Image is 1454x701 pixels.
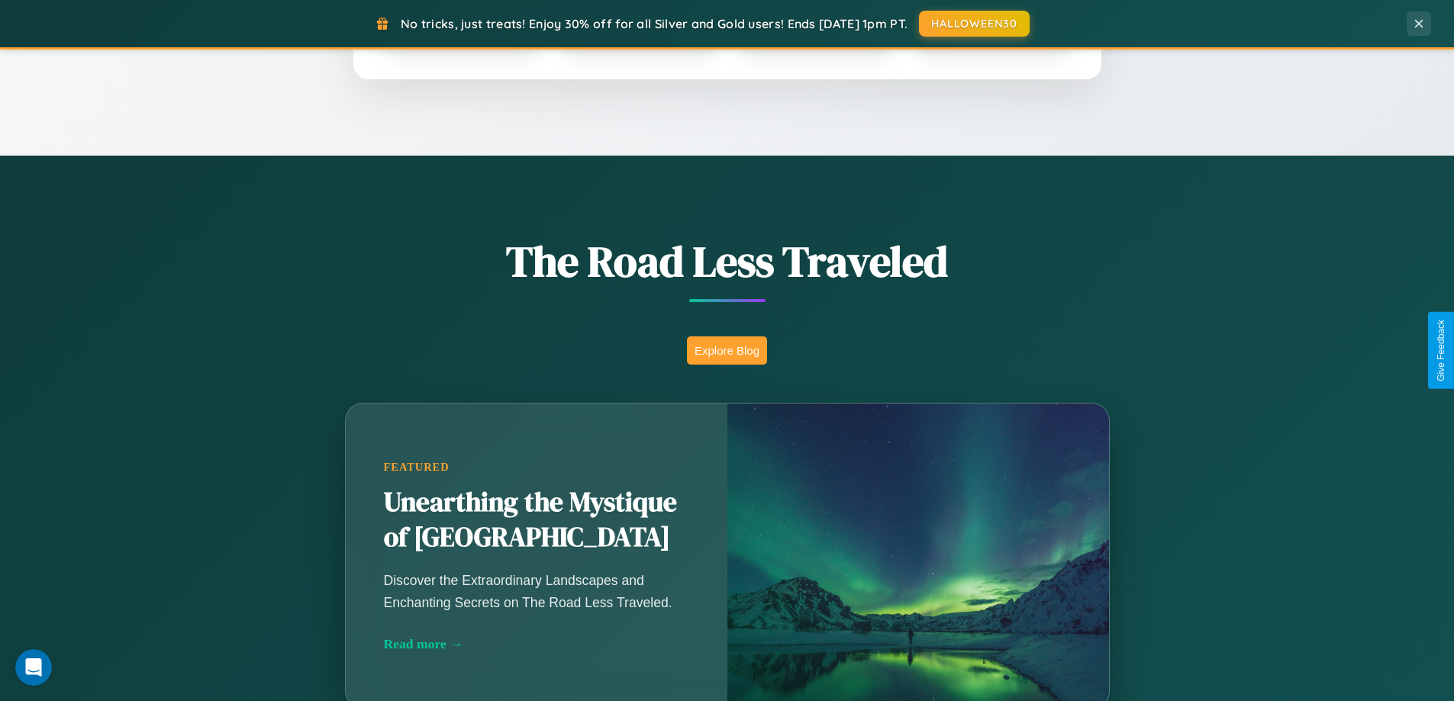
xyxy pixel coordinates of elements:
p: Discover the Extraordinary Landscapes and Enchanting Secrets on The Road Less Traveled. [384,570,689,613]
div: Featured [384,461,689,474]
button: Explore Blog [687,336,767,365]
h2: Unearthing the Mystique of [GEOGRAPHIC_DATA] [384,485,689,555]
div: Give Feedback [1436,320,1446,381]
div: Read more → [384,636,689,652]
iframe: Intercom live chat [15,649,52,686]
button: HALLOWEEN30 [919,11,1030,37]
span: No tricks, just treats! Enjoy 30% off for all Silver and Gold users! Ends [DATE] 1pm PT. [401,16,908,31]
h1: The Road Less Traveled [269,232,1185,291]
